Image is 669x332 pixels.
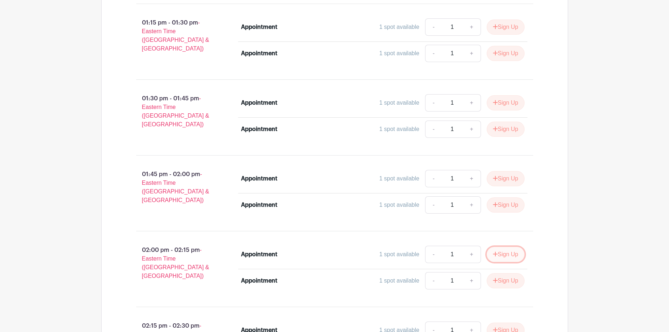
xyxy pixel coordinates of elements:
[425,45,442,62] a: -
[463,272,481,289] a: +
[487,46,525,61] button: Sign Up
[125,91,230,132] p: 01:30 pm - 01:45 pm
[379,99,419,107] div: 1 spot available
[487,197,525,213] button: Sign Up
[425,196,442,214] a: -
[379,23,419,31] div: 1 spot available
[241,276,277,285] div: Appointment
[463,170,481,187] a: +
[142,19,209,52] span: - Eastern Time ([GEOGRAPHIC_DATA] & [GEOGRAPHIC_DATA])
[425,94,442,112] a: -
[142,247,209,279] span: - Eastern Time ([GEOGRAPHIC_DATA] & [GEOGRAPHIC_DATA])
[379,201,419,209] div: 1 spot available
[241,250,277,259] div: Appointment
[487,273,525,288] button: Sign Up
[241,174,277,183] div: Appointment
[463,45,481,62] a: +
[425,272,442,289] a: -
[425,246,442,263] a: -
[463,18,481,36] a: +
[125,243,230,283] p: 02:00 pm - 02:15 pm
[241,23,277,31] div: Appointment
[487,247,525,262] button: Sign Up
[463,121,481,138] a: +
[463,94,481,112] a: +
[241,99,277,107] div: Appointment
[241,49,277,58] div: Appointment
[379,250,419,259] div: 1 spot available
[487,171,525,186] button: Sign Up
[463,196,481,214] a: +
[125,16,230,56] p: 01:15 pm - 01:30 pm
[487,122,525,137] button: Sign Up
[379,174,419,183] div: 1 spot available
[379,125,419,134] div: 1 spot available
[142,171,209,203] span: - Eastern Time ([GEOGRAPHIC_DATA] & [GEOGRAPHIC_DATA])
[241,201,277,209] div: Appointment
[425,121,442,138] a: -
[425,170,442,187] a: -
[487,95,525,110] button: Sign Up
[125,167,230,208] p: 01:45 pm - 02:00 pm
[425,18,442,36] a: -
[487,19,525,35] button: Sign Up
[379,276,419,285] div: 1 spot available
[241,125,277,134] div: Appointment
[379,49,419,58] div: 1 spot available
[463,246,481,263] a: +
[142,95,209,127] span: - Eastern Time ([GEOGRAPHIC_DATA] & [GEOGRAPHIC_DATA])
